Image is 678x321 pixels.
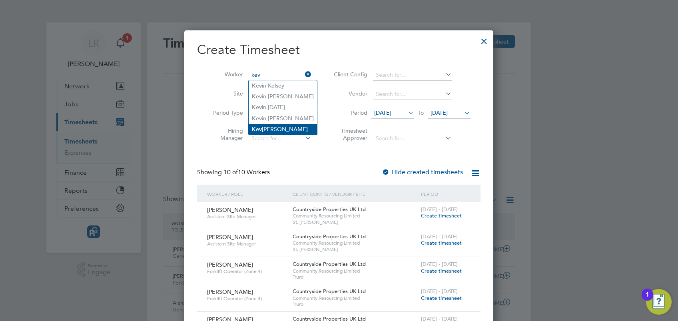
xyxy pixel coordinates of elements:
span: Truro [293,274,417,280]
input: Search for... [249,133,311,144]
b: Kev [252,93,262,100]
span: Countryside Properties UK Ltd [293,206,366,213]
span: Countryside Properties UK Ltd [293,261,366,267]
span: [DATE] [431,109,448,116]
li: in [PERSON_NAME] [249,91,317,102]
b: Kev [252,104,262,111]
span: [PERSON_NAME] [207,206,253,213]
li: in Kelsey [249,80,317,91]
input: Search for... [373,70,452,81]
label: Period [331,109,367,116]
label: Worker [207,71,243,78]
span: 10 Workers [223,168,270,176]
b: Kev [252,82,262,89]
label: Vendor [331,90,367,97]
span: Create timesheet [421,267,462,274]
span: Countryside Properties UK Ltd [293,233,366,240]
input: Search for... [373,133,452,144]
span: Create timesheet [421,212,462,219]
span: 10 of [223,168,238,176]
label: Client Config [331,71,367,78]
div: 1 [646,295,649,305]
span: Community Resourcing Limited [293,295,417,301]
div: Worker / Role [205,185,291,203]
span: [PERSON_NAME] [207,233,253,241]
label: Period Type [207,109,243,116]
div: Showing [197,168,271,177]
div: Period [419,185,473,203]
span: Create timesheet [421,295,462,301]
span: Assistant Site Manager [207,213,287,220]
span: Truro [293,301,417,307]
label: Hide created timesheets [382,168,463,176]
span: Countryside Properties UK Ltd [293,288,366,295]
span: [DATE] - [DATE] [421,206,458,213]
label: Timesheet Approver [331,127,367,142]
span: Community Resourcing Limited [293,213,417,219]
span: Create timesheet [421,239,462,246]
span: [PERSON_NAME] [207,288,253,295]
button: Open Resource Center, 1 new notification [646,289,672,315]
li: [PERSON_NAME] [249,124,317,135]
span: St. [PERSON_NAME] [293,246,417,253]
b: Kev [252,126,262,133]
label: Site [207,90,243,97]
div: Client Config / Vendor / Site [291,185,419,203]
li: in [DATE] [249,102,317,113]
span: [DATE] - [DATE] [421,288,458,295]
span: Assistant Site Manager [207,241,287,247]
span: Community Resourcing Limited [293,268,417,274]
h2: Create Timesheet [197,42,481,58]
input: Search for... [373,89,452,100]
span: [DATE] - [DATE] [421,233,458,240]
span: Community Resourcing Limited [293,240,417,246]
label: Hiring Manager [207,127,243,142]
span: Forklift Operator (Zone 4) [207,268,287,275]
span: [DATE] [374,109,391,116]
span: [PERSON_NAME] [207,261,253,268]
li: in [PERSON_NAME] [249,113,317,124]
b: Kev [252,115,262,122]
span: Forklift Operator (Zone 4) [207,295,287,302]
span: To [416,108,426,118]
input: Search for... [249,70,311,81]
span: St. [PERSON_NAME] [293,219,417,225]
span: [DATE] - [DATE] [421,261,458,267]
